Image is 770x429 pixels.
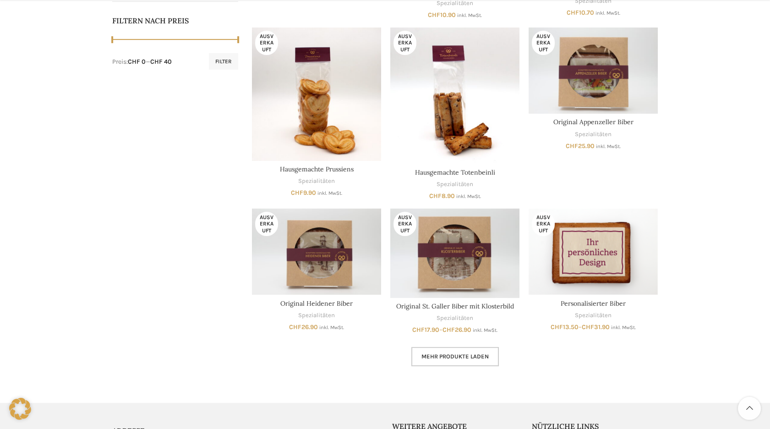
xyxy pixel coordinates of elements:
a: Spezialitäten [437,314,473,323]
a: Original Appenzeller Biber [529,27,658,114]
bdi: 8.90 [429,192,455,200]
span: CHF [291,189,303,197]
bdi: 26.90 [289,323,318,331]
small: inkl. MwSt. [457,12,482,18]
div: Preis: — [112,57,172,66]
a: Spezialitäten [298,177,335,186]
a: Original St. Galler Biber mit Klosterbild [396,302,514,310]
a: Personalisierter Biber [529,209,658,295]
span: – [529,323,658,332]
a: Original Heidener Biber [252,209,381,295]
a: Hausgemachte Prussiens [280,165,354,173]
bdi: 31.90 [582,323,610,331]
bdi: 13.50 [551,323,579,331]
span: CHF [551,323,563,331]
small: inkl. MwSt. [317,190,342,196]
span: CHF [428,11,440,19]
span: – [390,325,519,335]
a: Spezialitäten [298,311,335,320]
span: Ausverkauft [532,31,555,55]
small: inkl. MwSt. [319,324,344,330]
bdi: 26.90 [442,326,471,334]
a: Mehr Produkte laden [411,347,499,366]
span: Ausverkauft [532,212,555,236]
span: CHF 40 [150,58,172,66]
a: Original St. Galler Biber mit Klosterbild [390,209,519,298]
small: inkl. MwSt. [596,143,621,149]
span: CHF [582,323,594,331]
bdi: 25.90 [566,142,595,150]
small: inkl. MwSt. [595,10,620,16]
span: CHF 0 [128,58,146,66]
a: Spezialitäten [575,130,612,139]
span: Ausverkauft [393,31,416,55]
small: inkl. MwSt. [611,324,636,330]
bdi: 9.90 [291,189,316,197]
span: CHF [412,326,425,334]
a: Spezialitäten [575,311,612,320]
span: CHF [429,192,442,200]
span: Mehr Produkte laden [421,353,489,360]
span: CHF [289,323,301,331]
span: Ausverkauft [255,31,278,55]
a: Hausgemachte Prussiens [252,27,381,161]
a: Scroll to top button [738,397,761,420]
a: Original Appenzeller Biber [553,118,633,126]
button: Filter [209,53,238,70]
small: inkl. MwSt. [473,327,497,333]
bdi: 17.90 [412,326,439,334]
span: CHF [567,9,579,16]
span: Ausverkauft [393,212,416,236]
a: Personalisierter Biber [561,299,626,308]
a: Hausgemachte Totenbeinli [415,168,495,176]
span: Ausverkauft [255,212,278,236]
a: Spezialitäten [437,180,473,189]
bdi: 10.90 [428,11,456,19]
span: CHF [442,326,455,334]
bdi: 10.70 [567,9,594,16]
span: CHF [566,142,578,150]
a: Hausgemachte Totenbeinli [390,27,519,164]
a: Original Heidener Biber [280,299,353,308]
small: inkl. MwSt. [456,193,481,199]
h5: Filtern nach Preis [112,16,239,26]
